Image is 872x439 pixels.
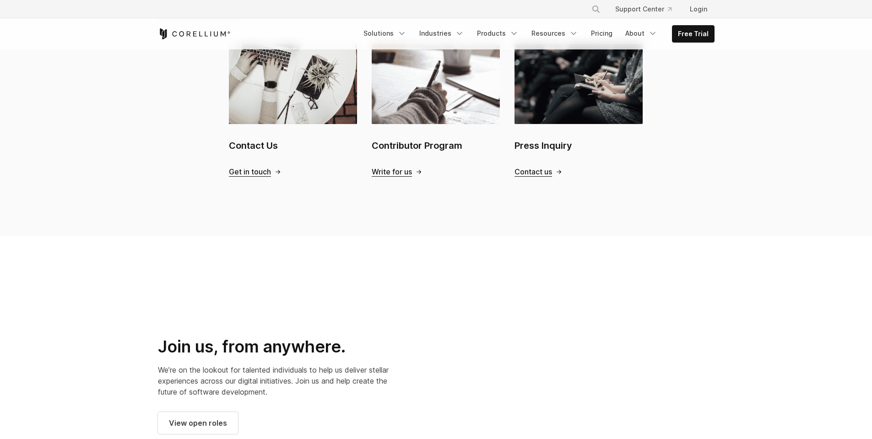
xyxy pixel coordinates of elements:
[414,25,470,42] a: Industries
[229,167,271,177] span: Get in touch
[229,139,357,152] h2: Contact Us
[515,44,643,124] img: Press Inquiry
[608,1,679,17] a: Support Center
[358,25,715,43] div: Navigation Menu
[158,336,392,357] h2: Join us, from anywhere.
[229,44,357,176] a: Contact Us Contact Us Get in touch
[158,28,231,39] a: Corellium Home
[158,412,238,434] a: View open roles
[169,417,227,428] span: View open roles
[372,44,500,176] a: Contributor Program Contributor Program Write for us
[515,167,552,177] span: Contact us
[515,44,643,176] a: Press Inquiry Press Inquiry Contact us
[580,1,715,17] div: Navigation Menu
[526,25,584,42] a: Resources
[372,44,500,124] img: Contributor Program
[620,25,663,42] a: About
[588,1,604,17] button: Search
[585,25,618,42] a: Pricing
[372,139,500,152] h2: Contributor Program
[229,44,357,124] img: Contact Us
[358,25,412,42] a: Solutions
[471,25,524,42] a: Products
[158,364,392,397] p: We’re on the lookout for talented individuals to help us deliver stellar experiences across our d...
[515,139,643,152] h2: Press Inquiry
[682,1,715,17] a: Login
[372,167,412,177] span: Write for us
[672,26,714,42] a: Free Trial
